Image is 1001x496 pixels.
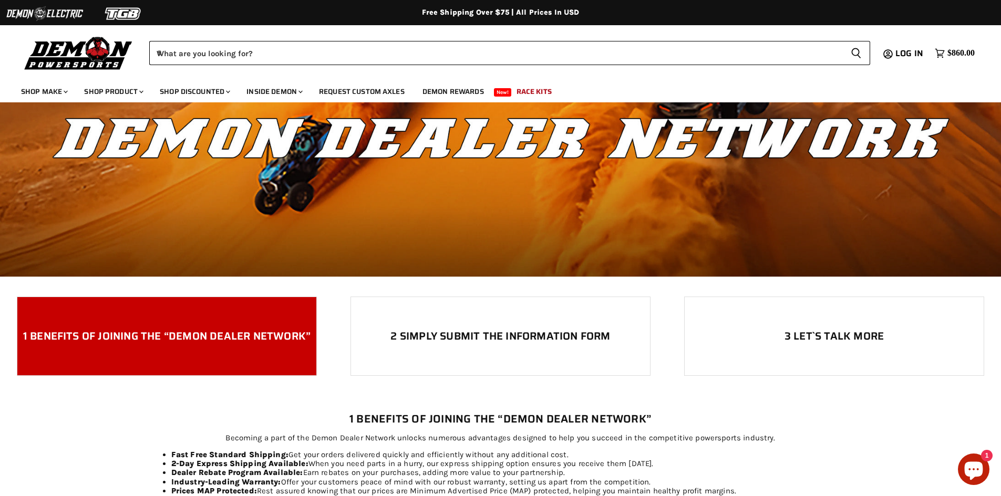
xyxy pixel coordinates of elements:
ul: Main menu [13,77,972,102]
img: Demon Powersports [21,34,136,71]
span: $860.00 [947,48,975,58]
button: Search [842,41,870,65]
a: Demon Rewards [415,81,492,102]
a: Shop Discounted [152,81,236,102]
h2: 2 Simply submit the information form [351,330,651,342]
inbox-online-store-chat: Shopify online store chat [955,453,993,488]
img: Demon Electric Logo 2 [5,4,84,24]
div: Free Shipping Over $75 | All Prices In USD [80,8,921,17]
p: Becoming a part of the Demon Dealer Network unlocks numerous advantages designed to help you succ... [150,434,851,442]
li: Offer your customers peace of mind with our robust warranty, setting us apart from the competition. [171,478,851,487]
a: Inside Demon [239,81,309,102]
strong: Prices MAP Protected: [171,486,257,495]
a: Shop Product [76,81,150,102]
li: Get your orders delivered quickly and efficiently without any additional cost. [171,450,851,459]
span: Log in [895,47,923,60]
li: Earn rebates on your purchases, adding more value to your partnership. [171,468,851,477]
h2: 1 Benefits of joining the “Demon Dealer Network” [17,330,317,342]
strong: Industry-Leading Warranty: [171,477,281,487]
a: Shop Make [13,81,74,102]
strong: 2-Day Express Shipping Available: [171,459,308,468]
li: When you need parts in a hurry, our express shipping option ensures you receive them [DATE]. [171,459,851,468]
strong: Dealer Rebate Program Available: [171,468,303,477]
strong: Fast Free Standard Shipping: [171,450,288,459]
a: Race Kits [509,81,560,102]
h2: 3 Let`s Talk More [685,330,984,342]
img: TGB Logo 2 [84,4,163,24]
span: New! [494,88,512,97]
a: Log in [891,49,930,58]
form: Product [149,41,870,65]
a: $860.00 [930,46,980,61]
li: Rest assured knowing that our prices are Minimum Advertised Price (MAP) protected, helping you ma... [171,487,851,495]
a: Request Custom Axles [311,81,412,102]
input: When autocomplete results are available use up and down arrows to review and enter to select [149,41,842,65]
h1: 1 Benefits of joining the “Demon Dealer Network” [150,413,851,426]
